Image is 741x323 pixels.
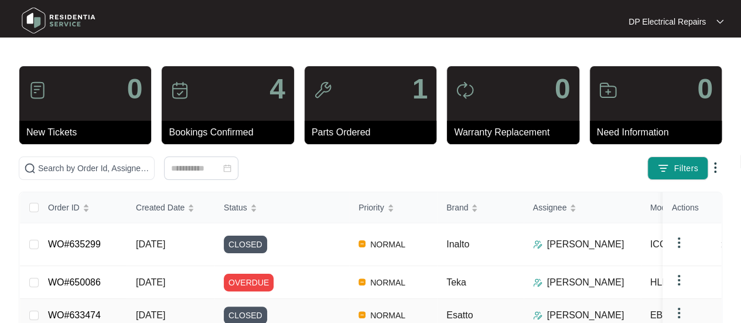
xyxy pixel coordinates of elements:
[672,236,686,250] img: dropdown arrow
[674,162,698,175] span: Filters
[224,236,267,253] span: CLOSED
[170,81,189,100] img: icon
[629,16,706,28] p: DP Electrical Repairs
[169,125,293,140] p: Bookings Confirmed
[48,239,101,249] a: WO#635299
[663,192,721,223] th: Actions
[136,201,185,214] span: Created Date
[446,239,469,249] span: Inalto
[312,125,436,140] p: Parts Ordered
[446,201,468,214] span: Brand
[454,125,579,140] p: Warranty Replacement
[437,192,524,223] th: Brand
[39,192,127,223] th: Order ID
[269,75,285,103] p: 4
[547,308,624,322] p: [PERSON_NAME]
[650,201,672,214] span: Model
[38,162,149,175] input: Search by Order Id, Assignee Name, Customer Name, Brand and Model
[597,125,722,140] p: Need Information
[533,240,542,249] img: Assigner Icon
[446,310,473,320] span: Esatto
[716,19,723,25] img: dropdown arrow
[18,3,100,38] img: residentia service logo
[672,273,686,287] img: dropdown arrow
[412,75,428,103] p: 1
[214,192,349,223] th: Status
[48,277,101,287] a: WO#650086
[533,311,542,320] img: Assigner Icon
[533,201,567,214] span: Assignee
[672,306,686,320] img: dropdown arrow
[358,311,366,318] img: Vercel Logo
[708,161,722,175] img: dropdown arrow
[358,278,366,285] img: Vercel Logo
[136,310,165,320] span: [DATE]
[224,201,247,214] span: Status
[358,240,366,247] img: Vercel Logo
[136,277,165,287] span: [DATE]
[24,162,36,174] img: search-icon
[647,157,708,180] button: filter iconFilters
[657,162,669,174] img: filter icon
[366,308,410,322] span: NORMAL
[48,201,80,214] span: Order ID
[127,192,214,223] th: Created Date
[366,276,410,290] span: NORMAL
[136,239,165,249] span: [DATE]
[349,192,437,223] th: Priority
[547,276,624,290] p: [PERSON_NAME]
[555,75,571,103] p: 0
[127,75,143,103] p: 0
[456,81,474,100] img: icon
[547,237,624,251] p: [PERSON_NAME]
[599,81,617,100] img: icon
[28,81,47,100] img: icon
[358,201,384,214] span: Priority
[366,237,410,251] span: NORMAL
[48,310,101,320] a: WO#633474
[524,192,641,223] th: Assignee
[533,278,542,287] img: Assigner Icon
[224,274,274,291] span: OVERDUE
[697,75,713,103] p: 0
[313,81,332,100] img: icon
[446,277,466,287] span: Teka
[26,125,151,140] p: New Tickets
